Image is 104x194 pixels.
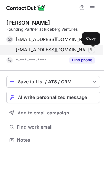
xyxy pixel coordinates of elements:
div: Save to List / ATS / CRM [18,79,89,84]
span: Add to email campaign [18,110,69,115]
span: AI write personalized message [18,95,87,100]
div: Founding Partner at Riceberg Ventures [6,27,100,32]
button: Notes [6,135,100,145]
button: Find work email [6,123,100,132]
span: Notes [17,137,97,143]
button: AI write personalized message [6,92,100,103]
img: ContactOut v5.3.10 [6,4,45,12]
span: [EMAIL_ADDRESS][DOMAIN_NAME] [16,47,90,53]
span: Find work email [17,124,97,130]
button: save-profile-one-click [6,76,100,88]
div: [PERSON_NAME] [6,19,50,26]
button: Add to email campaign [6,107,100,119]
span: [EMAIL_ADDRESS][DOMAIN_NAME] [16,37,90,42]
button: Reveal Button [69,57,95,63]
